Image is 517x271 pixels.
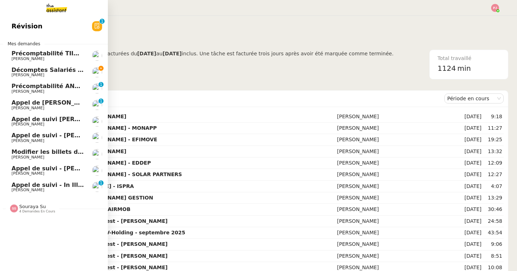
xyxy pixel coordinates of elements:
[459,227,483,239] td: [DATE]
[12,132,159,139] span: Appel de suivi - [PERSON_NAME] - ADN NORD
[447,94,501,103] nz-select-item: Période en cours
[12,66,168,73] span: Décomptes Salariés Mensuels - septembre 2025
[336,204,459,215] td: [PERSON_NAME]
[483,192,504,204] td: 13:29
[36,91,444,106] div: Demandes
[92,116,102,127] img: users%2FW4OQjB9BRtYK2an7yusO0WsYLsD3%2Favatar%2F28027066-518b-424c-8476-65f2e549ac29
[92,182,102,192] img: users%2FW4OQjB9BRtYK2an7yusO0WsYLsD3%2Favatar%2F28027066-518b-424c-8476-65f2e549ac29
[483,169,504,180] td: 12:27
[92,67,102,77] img: users%2F7nLfdXEOePNsgCtodsK58jnyGKv1%2Favatar%2FIMG_1682.jpeg
[100,98,102,105] p: 1
[459,239,483,250] td: [DATE]
[483,111,504,123] td: 9:18
[336,111,459,123] td: [PERSON_NAME]
[336,169,459,180] td: [PERSON_NAME]
[100,180,102,187] p: 1
[459,181,483,192] td: [DATE]
[38,160,151,166] strong: Appel de suivi [PERSON_NAME] - EDDEP
[12,116,204,123] span: Appel de suivi [PERSON_NAME] - OPP7174 AIMS INDUSTRIE
[92,100,102,110] img: users%2FW4OQjB9BRtYK2an7yusO0WsYLsD3%2Favatar%2F28027066-518b-424c-8476-65f2e549ac29
[100,19,105,24] nz-badge-sup: 1
[12,99,125,106] span: Appel de [PERSON_NAME] TRANSIT
[19,204,46,209] span: Souraya Su
[163,51,182,56] b: [DATE]
[336,146,459,157] td: [PERSON_NAME]
[12,155,44,160] span: [PERSON_NAME]
[12,56,44,61] span: [PERSON_NAME]
[92,133,102,143] img: users%2FW4OQjB9BRtYK2an7yusO0WsYLsD3%2Favatar%2F28027066-518b-424c-8476-65f2e549ac29
[99,98,104,104] nz-badge-sup: 1
[336,181,459,192] td: [PERSON_NAME]
[483,134,504,146] td: 19:25
[483,251,504,262] td: 8:51
[483,227,504,239] td: 43:54
[336,239,459,250] td: [PERSON_NAME]
[12,148,212,155] span: Modifier les billets d'avion pour retour à [GEOGRAPHIC_DATA]
[92,83,102,93] img: users%2FSoHiyPZ6lTh48rkksBJmVXB4Fxh1%2Favatar%2F784cdfc3-6442-45b8-8ed3-42f1cc9271a4
[92,166,102,176] img: users%2FW4OQjB9BRtYK2an7yusO0WsYLsD3%2Favatar%2F28027066-518b-424c-8476-65f2e549ac29
[336,216,459,227] td: [PERSON_NAME]
[12,106,44,110] span: [PERSON_NAME]
[92,51,102,61] img: users%2FyAaYa0thh1TqqME0LKuif5ROJi43%2Favatar%2F3a825d04-53b1-4b39-9daa-af456df7ce53
[491,4,499,12] img: svg
[459,204,483,215] td: [DATE]
[459,251,483,262] td: [DATE]
[12,165,117,172] span: Appel de suivi - [PERSON_NAME]
[12,171,44,176] span: [PERSON_NAME]
[483,181,504,192] td: 4:07
[100,82,102,88] p: 1
[459,157,483,169] td: [DATE]
[483,157,504,169] td: 12:09
[459,192,483,204] td: [DATE]
[38,195,153,201] strong: Appel de suivi [PERSON_NAME] GESTION
[12,83,202,89] span: Précomptabilité ANATHA + WWWINVEST - septembre 2025
[438,54,500,63] div: Total travaillé
[38,125,157,131] strong: Appel de suivi [PERSON_NAME] - MONAPP
[12,50,172,57] span: Précomptabilité TIIME CRMOPS - septembre 2025
[459,123,483,134] td: [DATE]
[336,123,459,134] td: [PERSON_NAME]
[336,192,459,204] td: [PERSON_NAME]
[459,216,483,227] td: [DATE]
[12,89,44,94] span: [PERSON_NAME]
[99,180,104,185] nz-badge-sup: 1
[336,251,459,262] td: [PERSON_NAME]
[336,134,459,146] td: [PERSON_NAME]
[12,73,44,77] span: [PERSON_NAME]
[483,216,504,227] td: 24:58
[99,82,104,87] nz-badge-sup: 1
[19,210,55,213] span: 4 demandes en cours
[137,51,156,56] b: [DATE]
[438,64,456,73] span: 1124
[459,134,483,146] td: [DATE]
[483,123,504,134] td: 11:27
[459,169,483,180] td: [DATE]
[38,171,182,177] strong: Appel de suivi [PERSON_NAME] - SOLAR PARTNERS
[156,51,163,56] span: au
[457,63,471,74] span: min
[12,122,44,127] span: [PERSON_NAME]
[483,146,504,157] td: 13:32
[459,146,483,157] td: [DATE]
[483,239,504,250] td: 9:06
[182,51,393,56] span: inclus. Une tâche est facturée trois jours après avoir été marquée comme terminée.
[38,230,185,235] strong: Précomptabilité TIIME SV-Holding - septembre 2025
[12,21,42,32] span: Révision
[483,204,504,215] td: 30:46
[3,40,45,47] span: Mes demandes
[336,227,459,239] td: [PERSON_NAME]
[336,157,459,169] td: [PERSON_NAME]
[92,149,102,159] img: users%2FLK22qrMMfbft3m7ot3tU7x4dNw03%2Favatar%2Fdef871fd-89c7-41f9-84a6-65c814c6ac6f
[12,138,44,143] span: [PERSON_NAME]
[459,111,483,123] td: [DATE]
[101,19,104,25] p: 1
[12,188,44,192] span: [PERSON_NAME]
[10,205,18,212] img: svg
[12,182,167,188] span: Appel de suivi - In Illo Tempore [PERSON_NAME]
